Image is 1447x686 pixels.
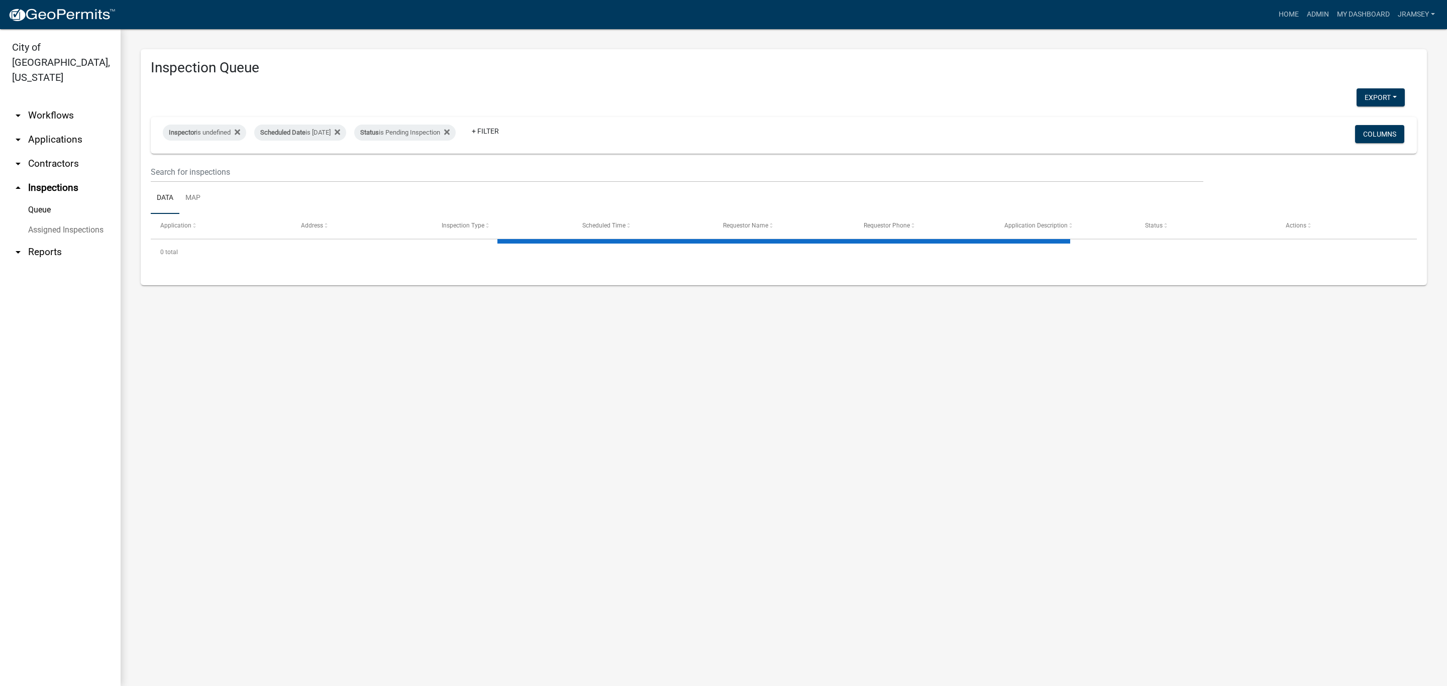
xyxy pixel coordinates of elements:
[301,222,323,229] span: Address
[12,158,24,170] i: arrow_drop_down
[160,222,191,229] span: Application
[1394,5,1439,24] a: jramsey
[582,222,626,229] span: Scheduled Time
[12,134,24,146] i: arrow_drop_down
[432,214,573,238] datatable-header-cell: Inspection Type
[995,214,1135,238] datatable-header-cell: Application Description
[291,214,432,238] datatable-header-cell: Address
[464,122,507,140] a: + Filter
[713,214,854,238] datatable-header-cell: Requestor Name
[12,109,24,122] i: arrow_drop_down
[179,182,206,214] a: Map
[573,214,713,238] datatable-header-cell: Scheduled Time
[354,125,456,141] div: is Pending Inspection
[151,182,179,214] a: Data
[864,222,910,229] span: Requestor Phone
[151,59,1417,76] h3: Inspection Queue
[1286,222,1306,229] span: Actions
[12,246,24,258] i: arrow_drop_down
[254,125,346,141] div: is [DATE]
[1276,214,1417,238] datatable-header-cell: Actions
[151,162,1203,182] input: Search for inspections
[1355,125,1404,143] button: Columns
[1145,222,1163,229] span: Status
[442,222,484,229] span: Inspection Type
[260,129,305,136] span: Scheduled Date
[163,125,246,141] div: is undefined
[723,222,768,229] span: Requestor Name
[1357,88,1405,106] button: Export
[151,214,291,238] datatable-header-cell: Application
[360,129,379,136] span: Status
[169,129,196,136] span: Inspector
[151,240,1417,265] div: 0 total
[12,182,24,194] i: arrow_drop_up
[1275,5,1303,24] a: Home
[1303,5,1333,24] a: Admin
[1004,222,1068,229] span: Application Description
[1135,214,1276,238] datatable-header-cell: Status
[854,214,995,238] datatable-header-cell: Requestor Phone
[1333,5,1394,24] a: My Dashboard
